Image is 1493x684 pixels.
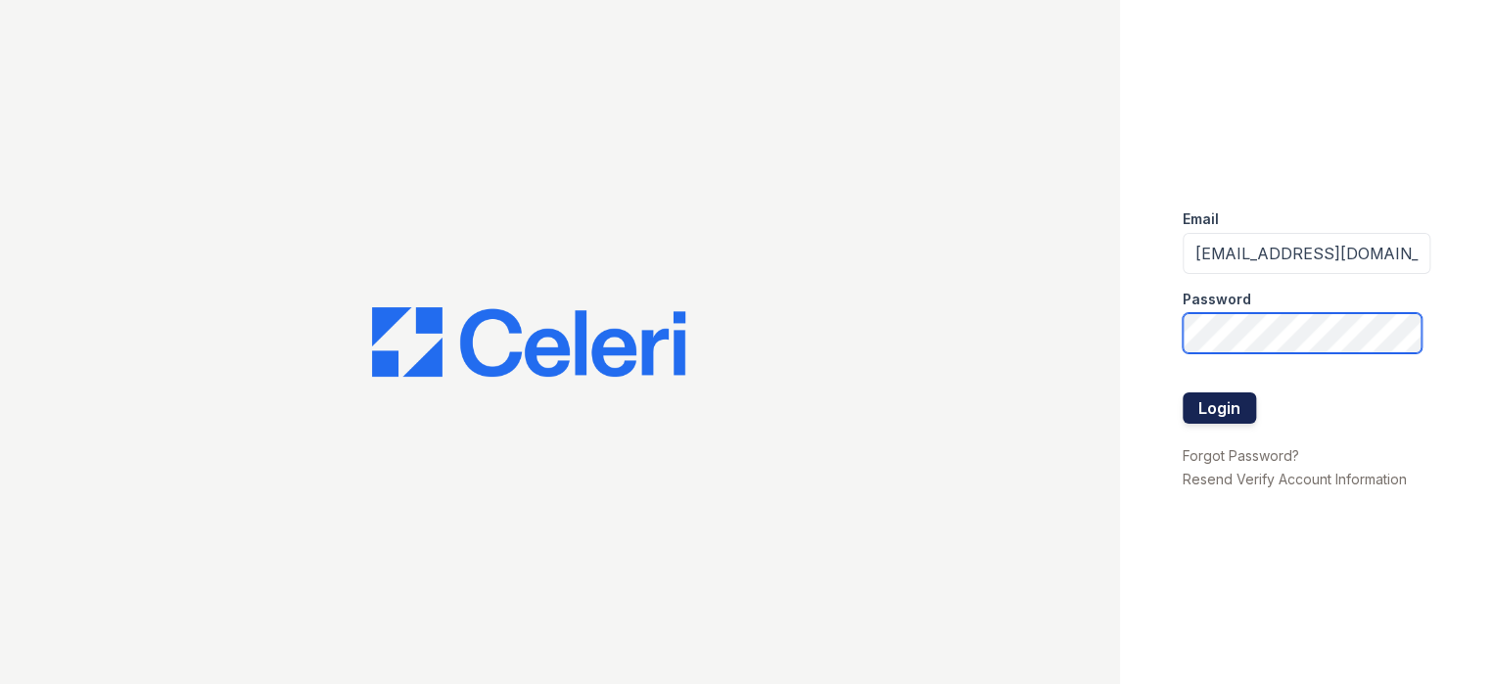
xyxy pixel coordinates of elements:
[1183,392,1256,424] button: Login
[1183,471,1407,487] a: Resend Verify Account Information
[1183,209,1219,229] label: Email
[1183,447,1299,464] a: Forgot Password?
[372,307,685,378] img: CE_Logo_Blue-a8612792a0a2168367f1c8372b55b34899dd931a85d93a1a3d3e32e68fde9ad4.png
[1183,290,1251,309] label: Password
